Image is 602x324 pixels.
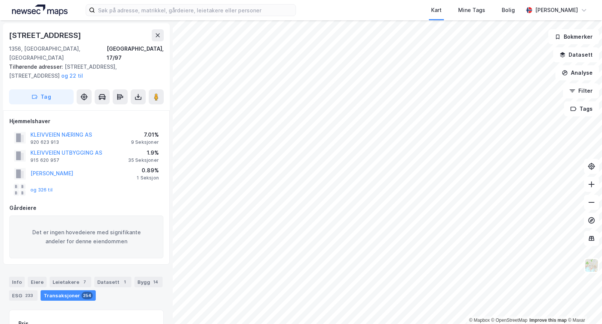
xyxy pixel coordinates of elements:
button: Bokmerker [548,29,599,44]
div: [GEOGRAPHIC_DATA], 17/97 [107,44,164,62]
div: Transaksjoner [41,290,96,301]
div: 9 Seksjoner [131,139,159,145]
div: Eiere [28,277,47,287]
div: Kontrollprogram for chat [564,288,602,324]
div: 7 [81,278,88,286]
div: 14 [152,278,160,286]
a: OpenStreetMap [491,318,528,323]
button: Filter [563,83,599,98]
button: Tags [564,101,599,116]
a: Mapbox [469,318,490,323]
img: Z [584,258,599,273]
div: 1 [121,278,128,286]
div: 35 Seksjoner [128,157,159,163]
div: Bolig [502,6,515,15]
input: Søk på adresse, matrikkel, gårdeiere, leietakere eller personer [95,5,296,16]
div: Gårdeiere [9,203,163,212]
button: Analyse [555,65,599,80]
div: Det er ingen hovedeiere med signifikante andeler for denne eiendommen [9,215,163,258]
div: Bygg [134,277,163,287]
div: 915 620 957 [30,157,59,163]
div: Kart [431,6,442,15]
div: Mine Tags [458,6,485,15]
button: Datasett [553,47,599,62]
div: 1 Seksjon [137,175,159,181]
a: Improve this map [530,318,567,323]
span: Tilhørende adresser: [9,63,65,70]
div: Info [9,277,25,287]
div: Leietakere [50,277,91,287]
div: 0.89% [137,166,159,175]
div: 1.9% [128,148,159,157]
img: logo.a4113a55bc3d86da70a041830d287a7e.svg [12,5,68,16]
div: 233 [24,292,35,299]
div: ESG [9,290,38,301]
div: [STREET_ADDRESS], [STREET_ADDRESS] [9,62,158,80]
iframe: Chat Widget [564,288,602,324]
div: [PERSON_NAME] [535,6,578,15]
div: 1356, [GEOGRAPHIC_DATA], [GEOGRAPHIC_DATA] [9,44,107,62]
div: 254 [81,292,93,299]
div: Hjemmelshaver [9,117,163,126]
div: 920 623 913 [30,139,59,145]
div: [STREET_ADDRESS] [9,29,83,41]
button: Tag [9,89,74,104]
div: Datasett [94,277,131,287]
div: 7.01% [131,130,159,139]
